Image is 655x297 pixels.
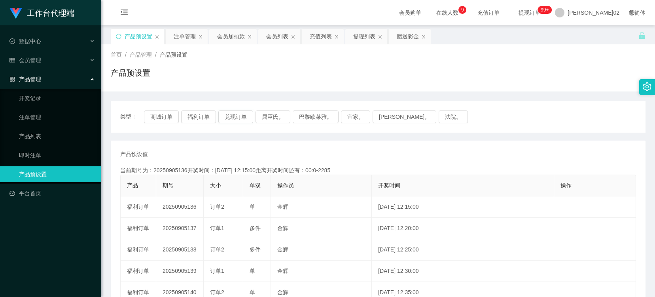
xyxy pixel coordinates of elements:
[293,110,339,123] button: 巴黎欧莱雅。
[19,57,41,63] font: 会员管理
[156,196,204,218] td: 20250905136
[156,218,204,239] td: 20250905137
[121,261,156,282] td: 福利订单
[210,204,224,210] span: 订单2
[247,34,252,39] i: 图标： 关闭
[27,0,74,26] h1: 工作台代理端
[334,34,339,39] i: 图标： 关闭
[210,246,224,253] span: 订单2
[9,76,15,82] i: 图标： AppStore-O
[372,239,554,261] td: [DATE] 12:25:00
[271,239,372,261] td: 金辉
[163,182,174,188] span: 期号
[341,110,370,123] button: 宜家。
[19,90,95,106] a: 开奖记录
[373,110,436,123] button: [PERSON_NAME]。
[461,6,464,14] p: 9
[218,110,253,123] button: 兑现订单
[120,150,148,158] span: 产品预设值
[9,57,15,63] i: 图标： table
[250,225,261,231] span: 多件
[266,29,288,44] div: 会员列表
[458,6,466,14] sup: 9
[9,38,15,44] i: 图标： check-circle-o
[19,38,41,44] font: 数据中心
[121,196,156,218] td: 福利订单
[250,204,255,210] span: 单
[210,268,224,274] span: 订单1
[519,10,541,16] font: 提现订单
[120,110,144,123] span: 类型：
[310,29,332,44] div: 充值列表
[439,110,468,123] button: 法院。
[250,246,261,253] span: 多件
[111,67,150,79] h1: 产品预设置
[121,218,156,239] td: 福利订单
[144,110,179,123] button: 商城订单
[127,182,138,188] span: 产品
[560,182,572,188] span: 操作
[378,34,382,39] i: 图标： 关闭
[436,10,458,16] font: 在线人数
[130,51,152,58] span: 产品管理
[271,261,372,282] td: 金辉
[378,182,400,188] span: 开奖时间
[155,34,159,39] i: 图标： 关闭
[256,110,290,123] button: 屈臣氏。
[121,239,156,261] td: 福利订单
[198,34,203,39] i: 图标： 关闭
[397,29,419,44] div: 赠送彩金
[19,166,95,182] a: 产品预设置
[156,261,204,282] td: 20250905139
[111,51,122,58] span: 首页
[156,239,204,261] td: 20250905138
[353,29,375,44] div: 提现列表
[291,34,295,39] i: 图标： 关闭
[250,268,255,274] span: 单
[9,185,95,201] a: 图标： 仪表板平台首页
[155,51,157,58] span: /
[210,182,221,188] span: 大小
[120,166,636,175] div: 当前期号为：20250905136开奖时间：[DATE] 12:15:00距离开奖时间还有：00:0-2285
[9,8,22,19] img: logo.9652507e.png
[271,196,372,218] td: 金辉
[372,261,554,282] td: [DATE] 12:30:00
[19,147,95,163] a: 即时注单
[160,51,187,58] span: 产品预设置
[125,51,127,58] span: /
[210,289,224,295] span: 订单2
[9,10,74,16] a: 工作台代理端
[19,128,95,144] a: 产品列表
[19,76,41,82] font: 产品管理
[210,225,224,231] span: 订单1
[372,196,554,218] td: [DATE] 12:15:00
[181,110,216,123] button: 福利订单
[421,34,426,39] i: 图标： 关闭
[217,29,245,44] div: 会员加扣款
[19,109,95,125] a: 注单管理
[174,29,196,44] div: 注单管理
[372,218,554,239] td: [DATE] 12:20:00
[277,182,294,188] span: 操作员
[125,29,152,44] div: 产品预设置
[271,218,372,239] td: 金辉
[643,82,651,91] i: 图标： 设置
[629,10,634,15] i: 图标： global
[634,10,646,16] font: 简体
[638,32,646,39] i: 图标： 解锁
[111,0,138,26] i: 图标： menu-fold
[116,34,121,39] i: 图标： 同步
[477,10,500,16] font: 充值订单
[538,6,552,14] sup: 1072
[250,289,255,295] span: 单
[250,182,261,188] span: 单双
